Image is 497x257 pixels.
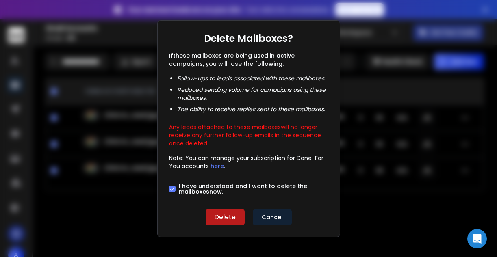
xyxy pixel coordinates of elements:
[179,183,328,194] label: I have understood and I want to delete the mailbox es now.
[177,86,328,102] li: Reduced sending volume for campaigns using these mailboxes .
[169,154,328,170] p: Note: You can manage your subscription for Done-For-You accounts .
[177,105,328,113] li: The ability to receive replies sent to these mailboxes .
[204,32,293,45] h1: Delete Mailboxes?
[206,209,245,225] button: Delete
[169,120,328,147] p: Any leads attached to these mailboxes will no longer receive any further follow-up emails in the ...
[467,229,487,248] div: Open Intercom Messenger
[177,74,328,82] li: Follow-ups to leads associated with these mailboxes .
[253,209,292,225] button: Cancel
[211,162,224,170] a: here
[169,52,328,68] p: If these mailboxes are being used in active campaigns, you will lose the following:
